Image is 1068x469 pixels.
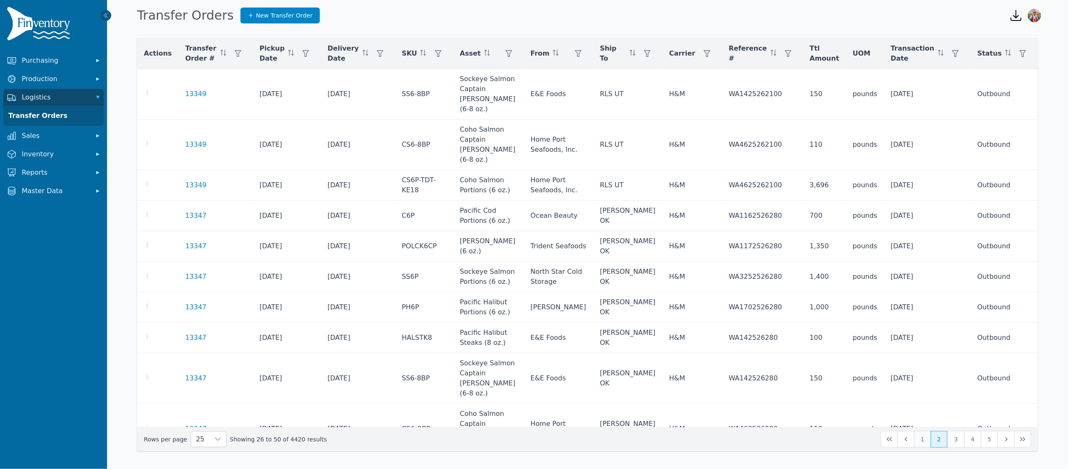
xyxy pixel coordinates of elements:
[321,404,395,454] td: [DATE]
[531,48,549,59] span: From
[22,74,89,84] span: Production
[971,170,1038,201] td: Outbound
[977,48,1002,59] span: Status
[395,201,453,231] td: C6P
[524,201,593,231] td: Ocean Beauty
[453,231,524,262] td: [PERSON_NAME] (6 oz.)
[1014,431,1031,448] button: Last Page
[253,292,321,323] td: [DATE]
[524,353,593,404] td: E&E Foods
[453,262,524,292] td: Sockeye Salmon Portions (6 oz.)
[881,431,897,448] button: First Page
[669,48,695,59] span: Carrier
[524,231,593,262] td: Trident Seafoods
[662,69,722,120] td: H&M
[593,292,663,323] td: [PERSON_NAME] OK
[593,262,663,292] td: [PERSON_NAME] OK
[321,170,395,201] td: [DATE]
[3,89,104,106] button: Logistics
[846,120,884,170] td: pounds
[846,170,884,201] td: pounds
[971,120,1038,170] td: Outbound
[884,404,971,454] td: [DATE]
[600,43,627,64] span: Ship To
[846,201,884,231] td: pounds
[722,170,803,201] td: WA4625262100
[810,43,840,64] span: Ttl Amount
[185,272,207,282] a: 13347
[453,170,524,201] td: Coho Salmon Portions (6 oz.)
[185,302,207,312] a: 13347
[3,164,104,181] button: Reports
[803,170,846,201] td: 3,696
[846,69,884,120] td: pounds
[884,69,971,120] td: [DATE]
[395,170,453,201] td: CS6P-TDT-KE18
[971,404,1038,454] td: Outbound
[722,201,803,231] td: WA1162526280
[803,262,846,292] td: 1,400
[803,201,846,231] td: 700
[321,231,395,262] td: [DATE]
[846,404,884,454] td: pounds
[3,52,104,69] button: Purchasing
[524,292,593,323] td: [PERSON_NAME]
[395,353,453,404] td: SS6-8BP
[846,231,884,262] td: pounds
[321,69,395,120] td: [DATE]
[395,262,453,292] td: SS6P
[853,48,871,59] span: UOM
[321,292,395,323] td: [DATE]
[884,323,971,353] td: [DATE]
[395,69,453,120] td: SS6-8BP
[662,404,722,454] td: H&M
[185,211,207,221] a: 13347
[846,262,884,292] td: pounds
[185,241,207,251] a: 13347
[884,170,971,201] td: [DATE]
[230,435,327,444] span: Showing 26 to 50 of 4420 results
[593,201,663,231] td: [PERSON_NAME] OK
[395,404,453,454] td: CS6-8BP
[803,69,846,120] td: 150
[185,180,207,190] a: 13349
[662,323,722,353] td: H&M
[22,186,89,196] span: Master Data
[662,170,722,201] td: H&M
[803,120,846,170] td: 110
[964,431,981,448] button: Page 4
[5,107,102,124] a: Transfer Orders
[453,323,524,353] td: Pacific Halibut Steaks (8 oz.)
[524,69,593,120] td: E&E Foods
[803,323,846,353] td: 100
[884,231,971,262] td: [DATE]
[327,43,359,64] span: Delivery Date
[662,292,722,323] td: H&M
[524,262,593,292] td: North Star Cold Storage
[722,353,803,404] td: WA142526280
[253,231,321,262] td: [DATE]
[593,323,663,353] td: [PERSON_NAME] OK
[998,431,1014,448] button: Next Page
[803,404,846,454] td: 110
[321,353,395,404] td: [DATE]
[662,201,722,231] td: H&M
[722,323,803,353] td: WA142526280
[22,131,89,141] span: Sales
[971,262,1038,292] td: Outbound
[884,262,971,292] td: [DATE]
[524,323,593,353] td: E&E Foods
[185,140,207,150] a: 13349
[884,201,971,231] td: [DATE]
[395,120,453,170] td: CS6-8BP
[524,120,593,170] td: Home Port Seafoods, Inc.
[395,323,453,353] td: HALSTK8
[1028,9,1041,22] img: Sera Wheeler
[395,292,453,323] td: PH6P
[3,71,104,87] button: Production
[803,353,846,404] td: 150
[593,120,663,170] td: RLS UT
[22,92,89,102] span: Logistics
[453,353,524,404] td: Sockeye Salmon Captain [PERSON_NAME] (6-8 oz.)
[971,353,1038,404] td: Outbound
